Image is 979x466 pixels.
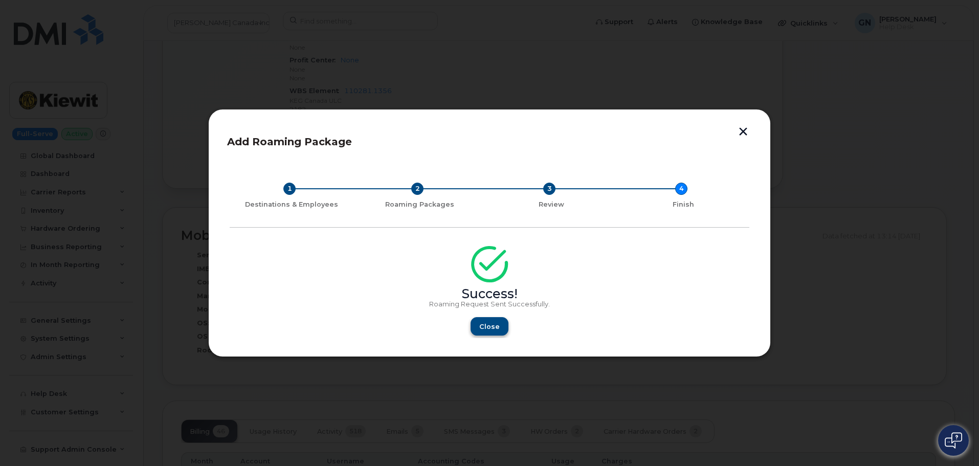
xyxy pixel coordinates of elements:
[479,322,500,331] span: Close
[234,201,349,209] div: Destinations & Employees
[227,136,352,148] span: Add Roaming Package
[471,317,508,336] button: Close
[543,183,555,195] div: 3
[230,300,749,308] p: Roaming Request Sent Successfully.
[489,201,613,209] div: Review
[283,183,296,195] div: 1
[230,290,749,298] div: Success!
[358,201,481,209] div: Roaming Packages
[411,183,424,195] div: 2
[945,432,962,449] img: Open chat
